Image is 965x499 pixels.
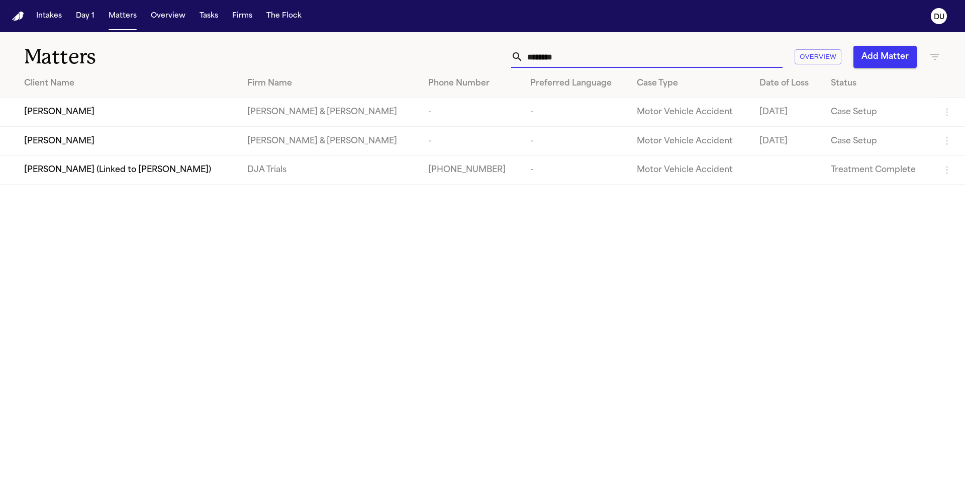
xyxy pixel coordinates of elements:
[522,127,629,155] td: -
[32,7,66,25] button: Intakes
[239,127,420,155] td: [PERSON_NAME] & [PERSON_NAME]
[522,155,629,184] td: -
[12,12,24,21] img: Finch Logo
[629,155,751,184] td: Motor Vehicle Accident
[522,98,629,127] td: -
[637,77,743,90] div: Case Type
[853,46,917,68] button: Add Matter
[24,44,291,69] h1: Matters
[823,127,933,155] td: Case Setup
[629,98,751,127] td: Motor Vehicle Accident
[751,98,823,127] td: [DATE]
[239,155,420,184] td: DJA Trials
[72,7,99,25] button: Day 1
[420,155,522,184] td: [PHONE_NUMBER]
[24,77,231,90] div: Client Name
[751,127,823,155] td: [DATE]
[12,12,24,21] a: Home
[831,77,925,90] div: Status
[196,7,222,25] button: Tasks
[823,98,933,127] td: Case Setup
[247,77,412,90] div: Firm Name
[428,77,514,90] div: Phone Number
[24,135,94,147] span: [PERSON_NAME]
[420,98,522,127] td: -
[24,164,211,176] span: [PERSON_NAME] (Linked to [PERSON_NAME])
[629,127,751,155] td: Motor Vehicle Accident
[147,7,189,25] button: Overview
[530,77,621,90] div: Preferred Language
[823,155,933,184] td: Treatment Complete
[105,7,141,25] button: Matters
[795,49,841,65] button: Overview
[262,7,306,25] button: The Flock
[759,77,815,90] div: Date of Loss
[228,7,256,25] button: Firms
[420,127,522,155] td: -
[239,98,420,127] td: [PERSON_NAME] & [PERSON_NAME]
[24,106,94,118] span: [PERSON_NAME]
